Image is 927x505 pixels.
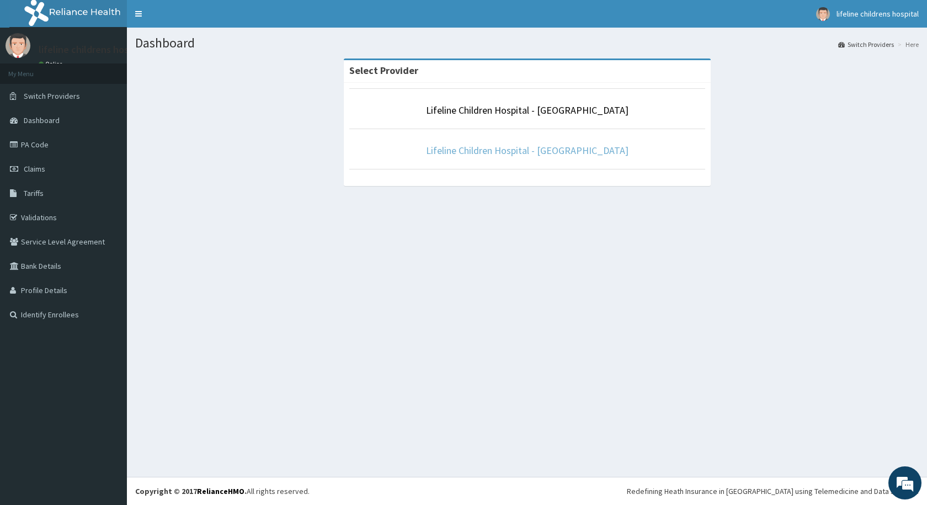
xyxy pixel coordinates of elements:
[349,64,418,77] strong: Select Provider
[24,188,44,198] span: Tariffs
[426,144,628,157] a: Lifeline Children Hospital - [GEOGRAPHIC_DATA]
[135,36,919,50] h1: Dashboard
[816,7,830,21] img: User Image
[24,91,80,101] span: Switch Providers
[6,33,30,58] img: User Image
[135,486,247,496] strong: Copyright © 2017 .
[426,104,628,116] a: Lifeline Children Hospital - [GEOGRAPHIC_DATA]
[39,45,148,55] p: lifeline childrens hospital
[39,60,65,68] a: Online
[838,40,894,49] a: Switch Providers
[24,115,60,125] span: Dashboard
[127,477,927,505] footer: All rights reserved.
[895,40,919,49] li: Here
[24,164,45,174] span: Claims
[837,9,919,19] span: lifeline childrens hospital
[197,486,244,496] a: RelianceHMO
[627,486,919,497] div: Redefining Heath Insurance in [GEOGRAPHIC_DATA] using Telemedicine and Data Science!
